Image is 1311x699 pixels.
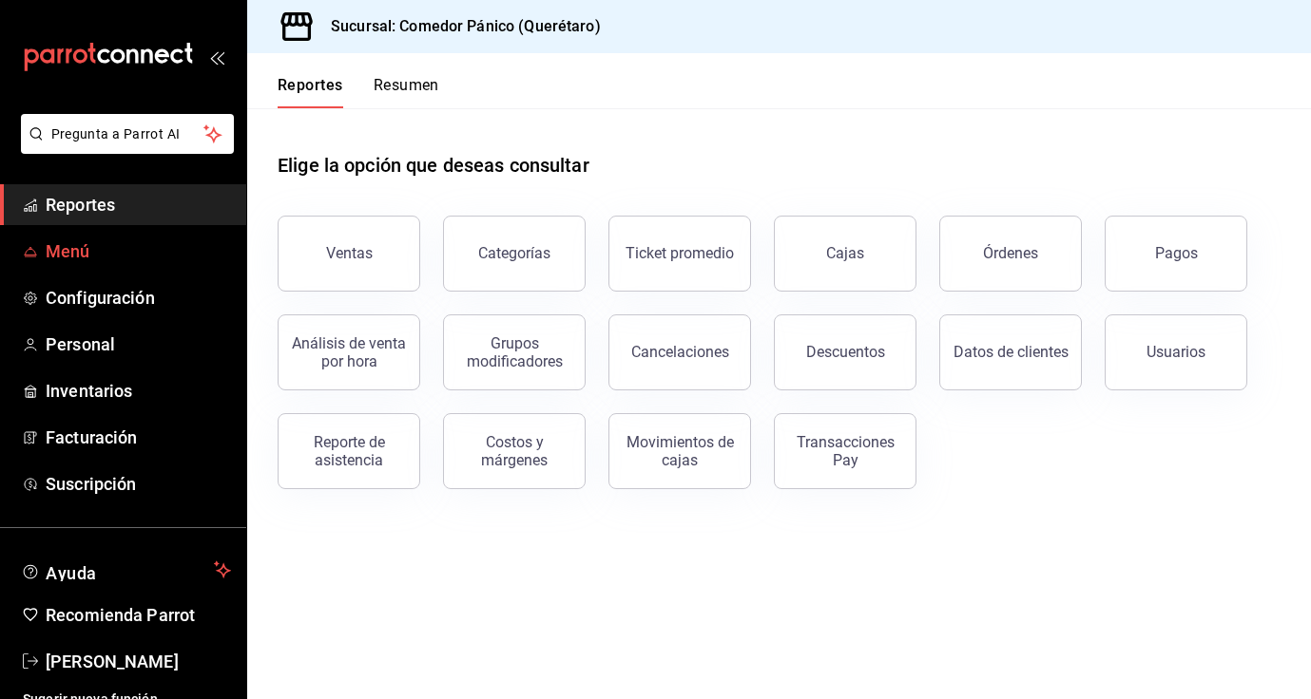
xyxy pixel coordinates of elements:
[13,138,234,158] a: Pregunta a Parrot AI
[46,471,231,497] span: Suscripción
[939,216,1082,292] button: Órdenes
[46,285,231,311] span: Configuración
[290,433,408,469] div: Reporte de asistencia
[46,649,231,674] span: [PERSON_NAME]
[455,433,573,469] div: Costos y márgenes
[1155,244,1198,262] div: Pagos
[374,76,439,108] button: Resumen
[46,192,231,217] span: Reportes
[455,334,573,370] div: Grupos modificadores
[46,238,231,264] span: Menú
[290,334,408,370] div: Análisis de venta por hora
[774,314,916,390] button: Descuentos
[786,433,904,469] div: Transacciones Pay
[209,49,224,65] button: open_drawer_menu
[983,244,1038,262] div: Órdenes
[806,343,885,361] div: Descuentos
[46,378,231,404] span: Inventarios
[326,244,373,262] div: Ventas
[1105,216,1247,292] button: Pagos
[46,602,231,628] span: Recomienda Parrot
[939,314,1082,390] button: Datos de clientes
[1105,314,1247,390] button: Usuarios
[51,124,204,144] span: Pregunta a Parrot AI
[774,216,916,292] a: Cajas
[278,76,439,108] div: navigation tabs
[443,413,586,489] button: Costos y márgenes
[954,343,1069,361] div: Datos de clientes
[278,314,420,390] button: Análisis de venta por hora
[46,558,206,581] span: Ayuda
[316,15,601,38] h3: Sucursal: Comedor Pánico (Querétaro)
[443,216,586,292] button: Categorías
[608,216,751,292] button: Ticket promedio
[46,331,231,357] span: Personal
[21,114,234,154] button: Pregunta a Parrot AI
[46,425,231,450] span: Facturación
[443,314,586,390] button: Grupos modificadores
[278,76,343,108] button: Reportes
[278,216,420,292] button: Ventas
[621,433,739,469] div: Movimientos de cajas
[278,413,420,489] button: Reporte de asistencia
[608,413,751,489] button: Movimientos de cajas
[631,343,729,361] div: Cancelaciones
[1147,343,1205,361] div: Usuarios
[478,244,550,262] div: Categorías
[626,244,734,262] div: Ticket promedio
[278,151,589,179] h1: Elige la opción que deseas consultar
[608,314,751,390] button: Cancelaciones
[826,242,865,265] div: Cajas
[774,413,916,489] button: Transacciones Pay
